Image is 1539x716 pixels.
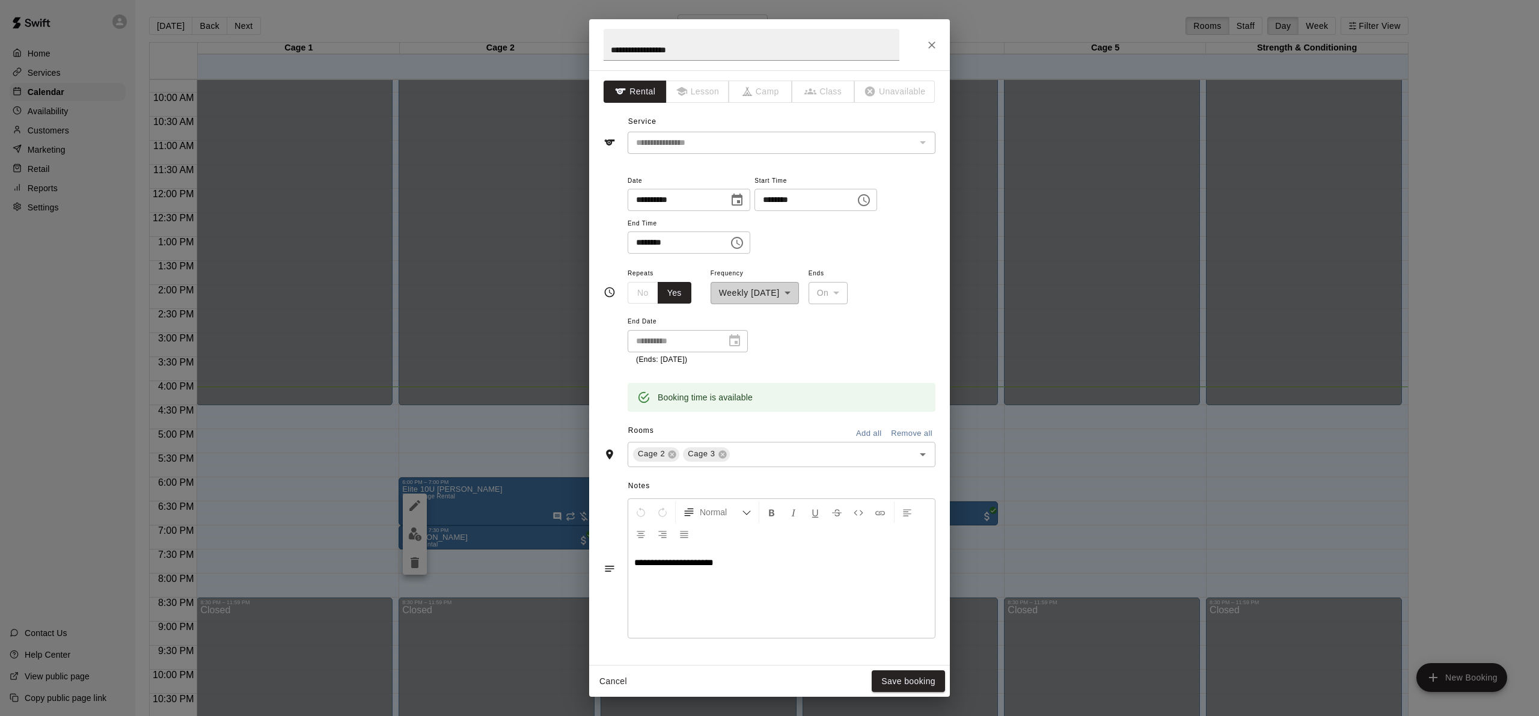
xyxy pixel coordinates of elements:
[725,188,749,212] button: Choose date, selected date is Oct 13, 2025
[870,501,890,523] button: Insert Link
[914,446,931,463] button: Open
[809,266,848,282] span: Ends
[678,501,756,523] button: Formatting Options
[805,501,825,523] button: Format Underline
[872,670,945,693] button: Save booking
[604,286,616,298] svg: Timing
[667,81,730,103] span: The type of an existing booking cannot be changed
[652,523,673,545] button: Right Align
[628,132,935,154] div: The service of an existing booking cannot be changed
[604,448,616,461] svg: Rooms
[809,282,848,304] div: On
[852,188,876,212] button: Choose time, selected time is 6:00 PM
[636,354,739,366] p: (Ends: [DATE])
[897,501,917,523] button: Left Align
[658,387,753,408] div: Booking time is available
[888,424,935,443] button: Remove all
[783,501,804,523] button: Format Italics
[762,501,782,523] button: Format Bold
[628,282,691,304] div: outlined button group
[658,282,691,304] button: Yes
[628,216,750,232] span: End Time
[628,266,701,282] span: Repeats
[628,173,750,189] span: Date
[792,81,855,103] span: The type of an existing booking cannot be changed
[628,314,748,330] span: End Date
[631,501,651,523] button: Undo
[827,501,847,523] button: Format Strikethrough
[628,426,654,435] span: Rooms
[633,448,670,460] span: Cage 2
[631,523,651,545] button: Center Align
[628,661,935,680] span: Activity
[855,81,935,103] span: The type of an existing booking cannot be changed
[700,506,742,518] span: Normal
[725,231,749,255] button: Choose time, selected time is 7:00 PM
[633,447,679,462] div: Cage 2
[921,34,943,56] button: Close
[604,563,616,575] svg: Notes
[628,477,935,496] span: Notes
[683,447,729,462] div: Cage 3
[848,501,869,523] button: Insert Code
[729,81,792,103] span: The type of an existing booking cannot be changed
[711,266,799,282] span: Frequency
[594,670,632,693] button: Cancel
[604,136,616,148] svg: Service
[674,523,694,545] button: Justify Align
[849,424,888,443] button: Add all
[604,81,667,103] button: Rental
[652,501,673,523] button: Redo
[683,448,720,460] span: Cage 3
[628,117,656,126] span: Service
[754,173,877,189] span: Start Time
